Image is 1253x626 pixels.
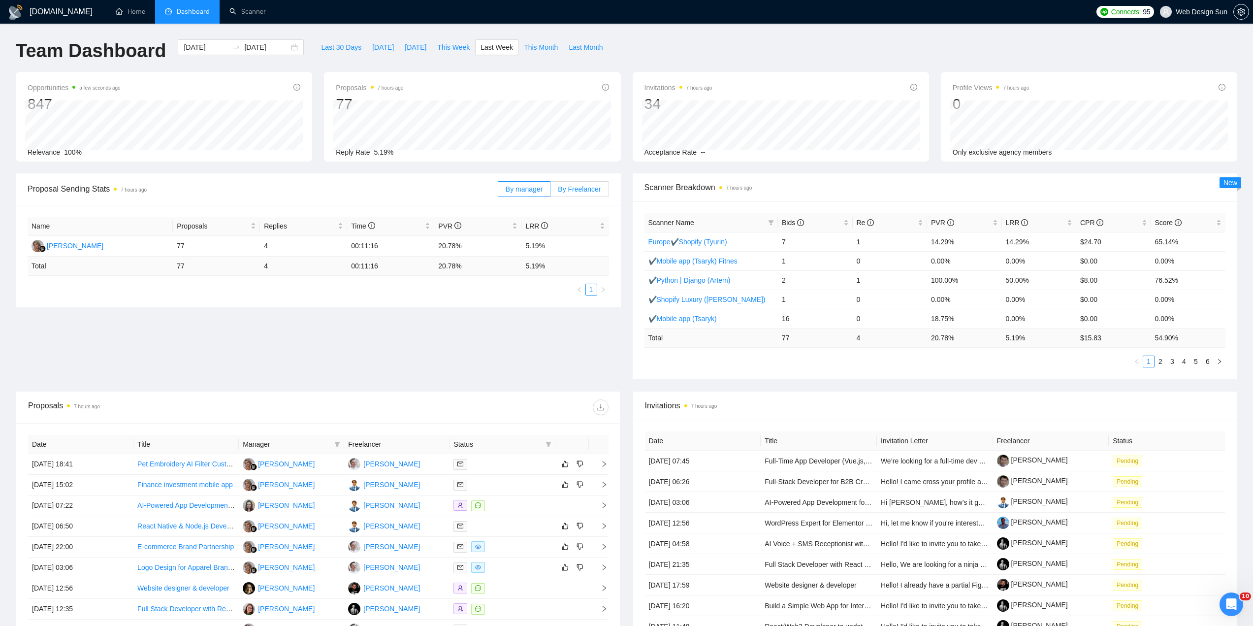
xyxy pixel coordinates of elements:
[778,270,853,290] td: 2
[593,403,608,411] span: download
[177,221,249,231] span: Proposals
[577,563,583,571] span: dislike
[1113,538,1142,549] span: Pending
[778,290,853,309] td: 1
[1076,251,1151,270] td: $0.00
[437,42,470,53] span: This Week
[997,558,1009,570] img: c1gL6zrSnaLfgYKYkFATEphiaYUktmWufcnFf0LjwKMSqAgMgbkjeeCFT-2vzQzOoS
[258,562,315,573] div: [PERSON_NAME]
[525,222,548,230] span: LRR
[1233,4,1249,20] button: setting
[173,236,260,257] td: 77
[574,541,586,553] button: dislike
[1113,456,1142,466] span: Pending
[782,219,804,227] span: Bids
[243,499,255,512] img: OB
[562,522,569,530] span: like
[765,457,923,465] a: Full-Time App Developer (Vue.js, Nuxt 2, Capacitor)
[348,584,420,592] a: DS[PERSON_NAME]
[766,215,776,230] span: filter
[1113,476,1142,487] span: Pending
[454,222,461,229] span: info-circle
[927,309,1002,328] td: 18.75%
[577,460,583,468] span: dislike
[1113,539,1146,547] a: Pending
[347,257,434,276] td: 00:11:16
[1111,6,1141,17] span: Connects:
[137,460,314,468] a: Pet Embroidery AI Filter Customisation Shopify Templates
[574,458,586,470] button: dislike
[336,95,403,113] div: 77
[574,479,586,491] button: dislike
[997,477,1068,485] a: [PERSON_NAME]
[1190,356,1201,367] a: 5
[765,602,1022,610] a: Build a Simple Web App for Internal Sign Mockup Generator (SVG/PDF/JPG Export)
[264,221,336,231] span: Replies
[997,560,1068,567] a: [PERSON_NAME]
[953,95,1029,113] div: 0
[577,543,583,551] span: dislike
[1080,219,1103,227] span: CPR
[518,39,563,55] button: This Month
[648,219,694,227] span: Scanner Name
[260,236,347,257] td: 4
[1002,290,1077,309] td: 0.00%
[137,543,234,551] a: E-commerce Brand Partnership
[562,543,569,551] span: like
[457,482,463,488] span: mail
[334,441,340,447] span: filter
[1167,356,1178,367] a: 3
[765,519,905,527] a: WordPress Expert for Elementor Design Fixes
[574,284,585,296] li: Previous Page
[997,475,1009,488] img: c1NTvE-xGdEzmUe4E723X2fZNKPUviW1hr_O-fJwZB_pgnKMptW1ZTwxcsgWXerR48
[260,257,347,276] td: 4
[648,276,731,284] a: ✔Python | Django (Artem)
[351,222,375,230] span: Time
[1002,251,1077,270] td: 0.00%
[457,523,463,529] span: mail
[363,562,420,573] div: [PERSON_NAME]
[997,455,1009,467] img: c1NTvE-xGdEzmUe4E723X2fZNKPUviW1hr_O-fJwZB_pgnKMptW1ZTwxcsgWXerR48
[258,541,315,552] div: [PERSON_NAME]
[559,561,571,573] button: like
[363,521,420,531] div: [PERSON_NAME]
[1151,251,1226,270] td: 0.00%
[475,585,481,591] span: message
[28,217,173,236] th: Name
[853,290,928,309] td: 0
[997,580,1068,588] a: [PERSON_NAME]
[506,185,543,193] span: By manager
[137,584,229,592] a: Website designer & developer
[853,270,928,290] td: 1
[1233,8,1249,16] a: setting
[857,219,874,227] span: Re
[363,459,420,469] div: [PERSON_NAME]
[648,315,717,323] a: ✔Mobile app (Tsaryk)
[910,84,917,91] span: info-circle
[47,240,103,251] div: [PERSON_NAME]
[574,561,586,573] button: dislike
[399,39,432,55] button: [DATE]
[348,563,420,571] a: IS[PERSON_NAME]
[184,42,228,53] input: Start date
[1219,84,1225,91] span: info-circle
[28,82,121,94] span: Opportunities
[232,43,240,51] span: swap-right
[260,217,347,236] th: Replies
[258,479,315,490] div: [PERSON_NAME]
[258,459,315,469] div: [PERSON_NAME]
[947,219,954,226] span: info-circle
[177,7,210,16] span: Dashboard
[28,95,121,113] div: 847
[243,603,255,615] img: NK
[28,183,498,195] span: Proposal Sending Stats
[997,456,1068,464] a: [PERSON_NAME]
[293,84,300,91] span: info-circle
[243,479,255,491] img: MC
[1076,309,1151,328] td: $0.00
[137,563,274,571] a: Logo Design for Apparel Brand 'Built Warrior'
[258,603,315,614] div: [PERSON_NAME]
[1143,356,1155,367] li: 1
[348,480,420,488] a: IT[PERSON_NAME]
[438,222,461,230] span: PVR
